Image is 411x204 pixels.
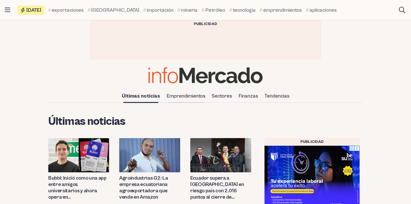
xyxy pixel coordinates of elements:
a: Agroindustrias G2: La empresa ecuatoriana agroexportadora que vende en Amazon [119,175,180,200]
span: Últimas noticias [48,115,125,128]
a: Tendencias [262,91,292,101]
span: Petróleo [205,6,225,14]
div: Publicidad [90,20,321,28]
img: agroindustrias g2 emprendimiento [119,138,180,172]
a: exportaciones [48,6,84,14]
a: mineria [177,6,198,14]
a: Emprendimientos [164,91,208,101]
a: Ecuador supera a [GEOGRAPHIC_DATA] en riesgo país con 2.016 puntos al cierre de noviembre [190,175,251,200]
a: Petróleo [201,6,225,14]
span: exportaciones [52,6,84,14]
span: [GEOGRAPHIC_DATA] [91,6,139,14]
a: aplicaciones [306,6,337,14]
div: Publicidad [264,138,360,146]
span: tecnologia [233,6,256,14]
a: emprendimientos [259,6,302,14]
span: aplicaciones [310,6,337,14]
img: Infomercado Ecuador logo [148,67,263,83]
span: [DATE] [26,8,41,13]
a: Sectores [209,91,235,101]
a: Últimas noticias [119,91,163,101]
span: emprendimientos [263,6,302,14]
a: Finanzas [236,91,261,101]
a: [GEOGRAPHIC_DATA] [88,6,139,14]
a: tecnologia [229,6,256,14]
span: mineria [181,6,198,14]
img: Bubbl red social [48,138,109,172]
a: Bubbl: Inició como una app entre amigos universitarios y ahora opera en [GEOGRAPHIC_DATA], [GEOGR... [48,175,109,200]
a: importación [143,6,173,14]
img: riesgo país ecuador [190,138,251,172]
span: importación [147,6,173,14]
